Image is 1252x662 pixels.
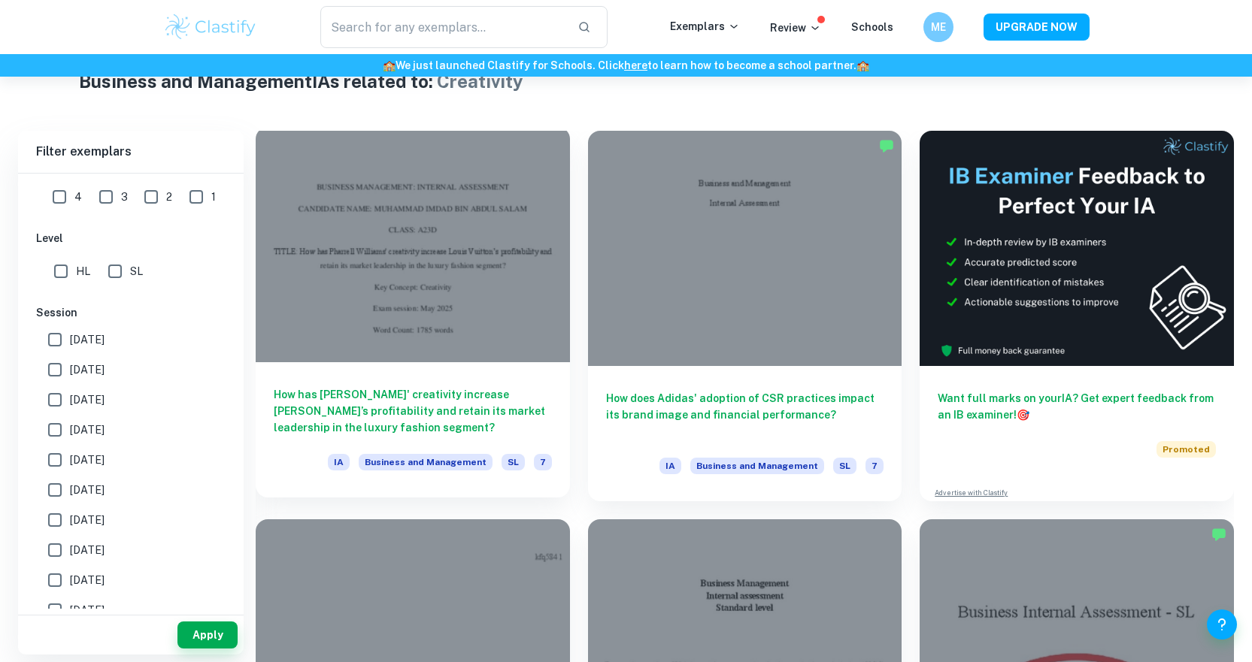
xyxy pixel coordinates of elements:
[929,19,947,35] h6: ME
[920,131,1234,501] a: Want full marks on yourIA? Get expert feedback from an IB examiner!PromotedAdvertise with Clastify
[79,68,1173,95] h1: Business and Management IAs related to:
[588,131,902,501] a: How does Adidas' adoption of CSR practices impact its brand image and financial performance?IABus...
[70,512,105,528] span: [DATE]
[211,189,216,205] span: 1
[121,189,128,205] span: 3
[36,230,226,246] h6: Level
[437,71,523,92] span: Creativity
[274,386,552,436] h6: How has [PERSON_NAME]' creativity increase [PERSON_NAME]’s profitability and retain its market le...
[1157,441,1216,458] span: Promoted
[938,390,1216,423] h6: Want full marks on your IA ? Get expert feedback from an IB examiner!
[70,542,105,558] span: [DATE]
[690,458,824,474] span: Business and Management
[18,131,244,173] h6: Filter exemplars
[534,454,552,470] span: 7
[70,482,105,498] span: [DATE]
[3,57,1249,74] h6: We just launched Clastify for Schools. Click to learn how to become a school partner.
[856,59,869,71] span: 🏫
[920,131,1234,366] img: Thumbnail
[1017,409,1029,421] span: 🎯
[624,59,647,71] a: here
[383,59,396,71] span: 🏫
[70,361,105,378] span: [DATE]
[76,263,90,280] span: HL
[70,602,105,618] span: [DATE]
[359,454,493,470] span: Business and Management
[70,572,105,588] span: [DATE]
[659,458,681,474] span: IA
[833,458,856,474] span: SL
[865,458,884,474] span: 7
[502,454,525,470] span: SL
[670,18,740,35] p: Exemplars
[70,331,105,348] span: [DATE]
[166,189,172,205] span: 2
[923,12,953,42] button: ME
[36,304,226,321] h6: Session
[1207,609,1237,639] button: Help and Feedback
[163,12,259,42] img: Clastify logo
[70,422,105,438] span: [DATE]
[1211,527,1226,542] img: Marked
[256,131,570,501] a: How has [PERSON_NAME]' creativity increase [PERSON_NAME]’s profitability and retain its market le...
[177,621,238,648] button: Apply
[328,454,350,470] span: IA
[74,189,82,205] span: 4
[770,20,821,36] p: Review
[851,21,893,33] a: Schools
[70,391,105,408] span: [DATE]
[70,452,105,468] span: [DATE]
[130,263,143,280] span: SL
[606,390,884,440] h6: How does Adidas' adoption of CSR practices impact its brand image and financial performance?
[879,138,894,153] img: Marked
[984,14,1090,41] button: UPGRADE NOW
[935,488,1008,498] a: Advertise with Clastify
[320,6,566,48] input: Search for any exemplars...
